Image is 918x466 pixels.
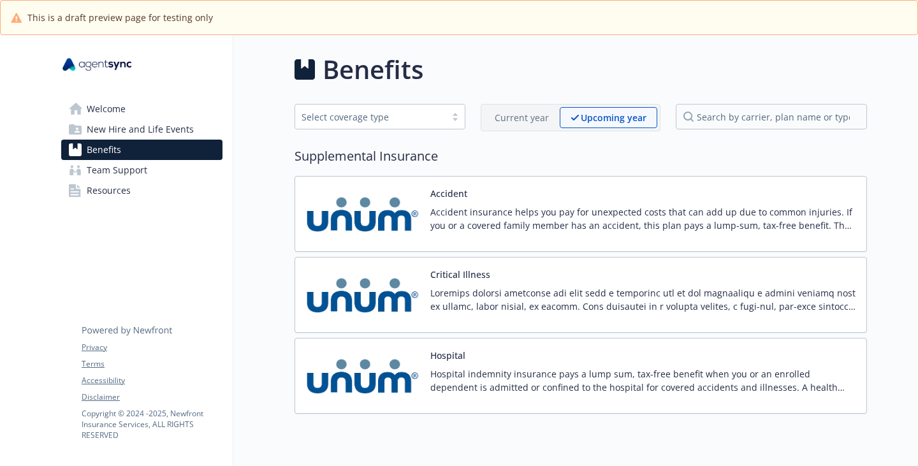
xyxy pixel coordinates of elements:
a: Privacy [82,342,222,353]
span: Resources [87,180,131,201]
input: search by carrier, plan name or type [676,104,867,129]
p: Hospital indemnity insurance pays a lump sum, tax-free benefit when you or an enrolled dependent ... [430,367,856,394]
h1: Benefits [323,50,423,89]
span: New Hire and Life Events [87,119,194,140]
h2: Supplemental Insurance [295,147,867,166]
p: Accident insurance helps you pay for unexpected costs that can add up due to common injuries. If ... [430,205,856,232]
span: Team Support [87,160,147,180]
span: This is a draft preview page for testing only [27,11,213,24]
button: Accident [430,187,467,200]
p: Current year [495,111,549,124]
span: Benefits [87,140,121,160]
a: Accessibility [82,375,222,386]
a: New Hire and Life Events [61,119,222,140]
a: Resources [61,180,222,201]
img: UNUM carrier logo [305,349,420,403]
button: Hospital [430,349,465,362]
div: Select coverage type [302,110,439,124]
img: UNUM carrier logo [305,187,420,241]
a: Team Support [61,160,222,180]
span: Welcome [87,99,126,119]
p: Copyright © 2024 - 2025 , Newfront Insurance Services, ALL RIGHTS RESERVED [82,408,222,441]
p: Loremips dolorsi ametconse adi elit sedd e temporinc utl et dol magnaaliqu e admini veniamq nost ... [430,286,856,313]
a: Disclaimer [82,391,222,403]
a: Welcome [61,99,222,119]
button: Critical Illness [430,268,490,281]
img: UNUM carrier logo [305,268,420,322]
a: Benefits [61,140,222,160]
p: Upcoming year [581,111,646,124]
a: Terms [82,358,222,370]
